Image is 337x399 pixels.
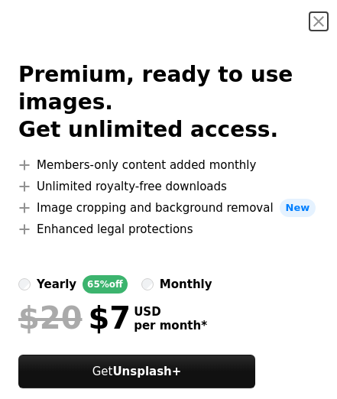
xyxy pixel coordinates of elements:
[18,355,255,388] button: GetUnsplash+
[160,275,212,294] div: monthly
[18,300,83,336] span: $20
[18,278,31,290] input: yearly65%off
[141,278,154,290] input: monthly
[112,365,181,378] strong: Unsplash+
[134,305,207,319] span: USD
[18,220,319,238] li: Enhanced legal protections
[83,275,128,294] div: 65% off
[18,199,319,217] li: Image cropping and background removal
[280,199,316,217] span: New
[18,300,131,336] div: $7
[18,156,319,174] li: Members-only content added monthly
[134,319,207,332] span: per month *
[18,177,319,196] li: Unlimited royalty-free downloads
[18,61,319,144] h2: Premium, ready to use images. Get unlimited access.
[37,275,76,294] div: yearly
